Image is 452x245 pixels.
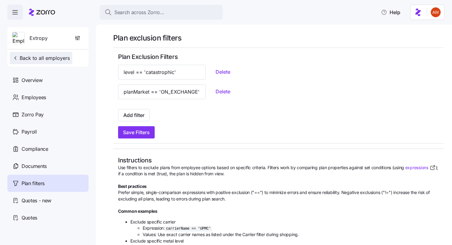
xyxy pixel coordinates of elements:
span: Search across Zorro... [114,9,164,16]
code: carrierName == 'UPMC' [165,226,212,231]
span: Employees [22,94,46,101]
a: expressions [405,165,436,171]
span: Quotes [22,214,37,222]
a: Quotes - new [7,192,89,209]
span: Compliance [22,145,48,153]
span: Quotes - new [22,197,51,204]
span: Back to all employers [12,54,70,62]
button: Add filter [118,109,150,121]
a: Documents [7,157,89,175]
span: Delete [216,68,230,76]
input: carrierName != 'Ambetter' && individualMedicalDeductible|parseIdeonMedicalProperty > 1500 [118,84,206,99]
input: carrierName != 'Ambetter' && individualMedicalDeductible|parseIdeonMedicalProperty > 1500 [118,65,206,80]
span: Payroll [22,128,37,136]
li: Exclude specific carrier [130,219,438,238]
span: Overview [22,76,42,84]
h2: Instructions [118,156,438,165]
span: Documents [22,162,47,170]
button: Delete [211,86,235,97]
button: Save Filters [118,126,155,138]
a: Zorro Pay [7,106,89,123]
span: Add filter [123,111,145,119]
button: Delete [211,66,235,77]
span: Help [381,9,400,16]
h2: Plan Exclusion Filters [118,53,438,61]
li: Values: Use exact carrier names as listed under the Carrier filter during shopping. [143,231,438,238]
h1: Plan exclusion filters [113,33,443,43]
span: Zorro Pay [22,111,44,119]
a: Employees [7,89,89,106]
b: Best practices [118,184,147,189]
a: Quotes [7,209,89,226]
b: Common examples [118,208,157,214]
button: Help [376,6,405,18]
span: Extropy [30,34,48,42]
a: Plan filters [7,175,89,192]
a: Compliance [7,140,89,157]
button: Search across Zorro... [100,5,223,20]
span: Delete [216,88,230,95]
span: Save Filters [123,129,150,136]
a: Payroll [7,123,89,140]
li: Expression: [143,225,438,232]
a: Overview [7,72,89,89]
img: Employer logo [13,32,24,45]
button: Back to all employers [10,52,72,64]
span: Plan filters [22,180,45,187]
img: 3c671664b44671044fa8929adf5007c6 [431,7,441,17]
